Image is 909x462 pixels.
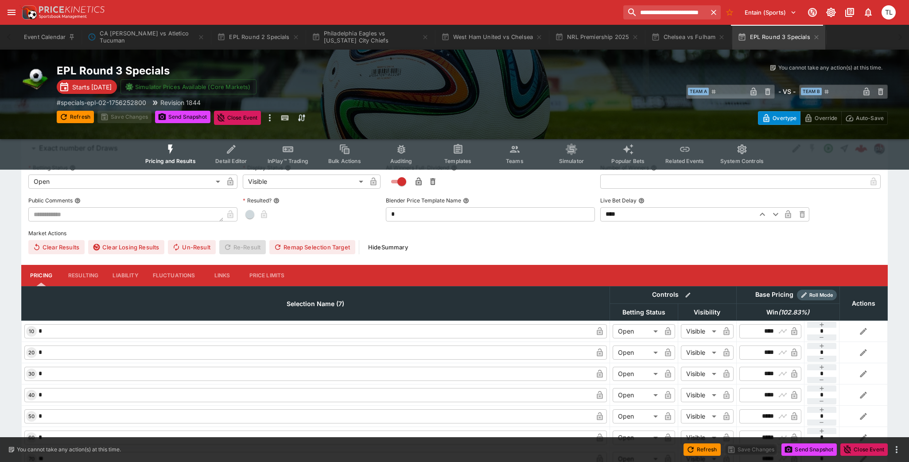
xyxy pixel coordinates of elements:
[804,4,820,20] button: Connected to PK
[806,291,837,299] span: Roll Mode
[681,367,719,381] div: Visible
[778,307,809,318] em: ( 102.83 %)
[891,444,902,455] button: more
[681,431,719,445] div: Visible
[28,240,85,254] button: Clear Results
[72,82,112,92] p: Starts [DATE]
[17,446,121,454] p: You cannot take any action(s) at this time.
[307,25,434,50] button: Philadelphia Eagles vs [US_STATE] City Chiefs
[463,198,469,204] button: Blender Price Template Name
[202,265,242,286] button: Links
[243,197,272,204] p: Resulted?
[28,227,881,240] label: Market Actions
[27,392,36,398] span: 40
[723,5,737,19] button: No Bookmarks
[145,158,196,164] span: Pricing and Results
[386,197,461,204] p: Blender Price Template Name
[436,25,548,50] button: West Ham United vs Chelsea
[74,198,81,204] button: Public Comments
[28,175,223,189] div: Open
[860,4,876,20] button: Notifications
[823,4,839,20] button: Toggle light/dark mode
[610,286,736,303] th: Controls
[160,98,201,107] p: Revision 1844
[550,25,644,50] button: NRL Premiership 2025
[778,64,882,72] p: You cannot take any action(s) at this time.
[684,307,730,318] span: Visibility
[758,111,800,125] button: Overtype
[681,409,719,423] div: Visible
[82,25,210,50] button: CA Sarmiento vs Atletico Tucuman
[559,158,584,164] span: Simulator
[882,5,896,19] div: Trent Lewis
[797,290,837,300] div: Show/hide Price Roll mode configuration.
[684,443,721,456] button: Refresh
[800,111,841,125] button: Override
[27,435,36,441] span: 60
[613,307,675,318] span: Betting Status
[328,158,361,164] span: Bulk Actions
[688,88,709,95] span: Team A
[21,265,61,286] button: Pricing
[120,79,256,94] button: Simulator Prices Available (Core Markets)
[61,265,105,286] button: Resulting
[682,289,694,301] button: Bulk edit
[613,409,661,423] div: Open
[757,307,819,318] span: Win(102.83%)
[758,111,888,125] div: Start From
[681,388,719,402] div: Visible
[390,158,412,164] span: Auditing
[4,4,19,20] button: open drawer
[681,346,719,360] div: Visible
[623,5,706,19] input: search
[57,98,146,107] p: Copy To Clipboard
[681,324,719,338] div: Visible
[39,6,105,13] img: PriceKinetics
[781,443,837,456] button: Send Snapshot
[219,240,266,254] span: Re-Result
[264,111,275,125] button: more
[212,25,304,50] button: EPL Round 2 Specials
[801,88,822,95] span: Team B
[638,198,645,204] button: Live Bet Delay
[815,113,837,123] p: Override
[39,15,87,19] img: Sportsbook Management
[19,25,81,50] button: Event Calendar
[665,158,704,164] span: Related Events
[613,388,661,402] div: Open
[27,328,36,334] span: 10
[752,289,797,300] div: Base Pricing
[720,158,764,164] span: System Controls
[613,324,661,338] div: Open
[613,346,661,360] div: Open
[105,265,145,286] button: Liability
[21,64,50,92] img: soccer.png
[269,240,355,254] button: Remap Selection Target
[773,113,796,123] p: Overtype
[363,240,413,254] button: HideSummary
[277,299,354,309] span: Selection Name (7)
[778,87,796,96] h6: - VS -
[506,158,524,164] span: Teams
[19,4,37,21] img: PriceKinetics Logo
[146,265,202,286] button: Fluctuations
[27,413,36,419] span: 50
[600,197,637,204] p: Live Bet Delay
[168,240,215,254] button: Un-Result
[243,175,366,189] div: Visible
[268,158,308,164] span: InPlay™ Trading
[841,111,888,125] button: Auto-Save
[155,111,210,123] button: Send Snapshot
[444,158,471,164] span: Templates
[88,240,164,254] button: Clear Losing Results
[242,265,292,286] button: Price Limits
[27,349,36,356] span: 20
[273,198,280,204] button: Resulted?
[842,4,858,20] button: Documentation
[57,111,94,123] button: Refresh
[613,431,661,445] div: Open
[215,158,247,164] span: Detail Editor
[611,158,645,164] span: Popular Bets
[613,367,661,381] div: Open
